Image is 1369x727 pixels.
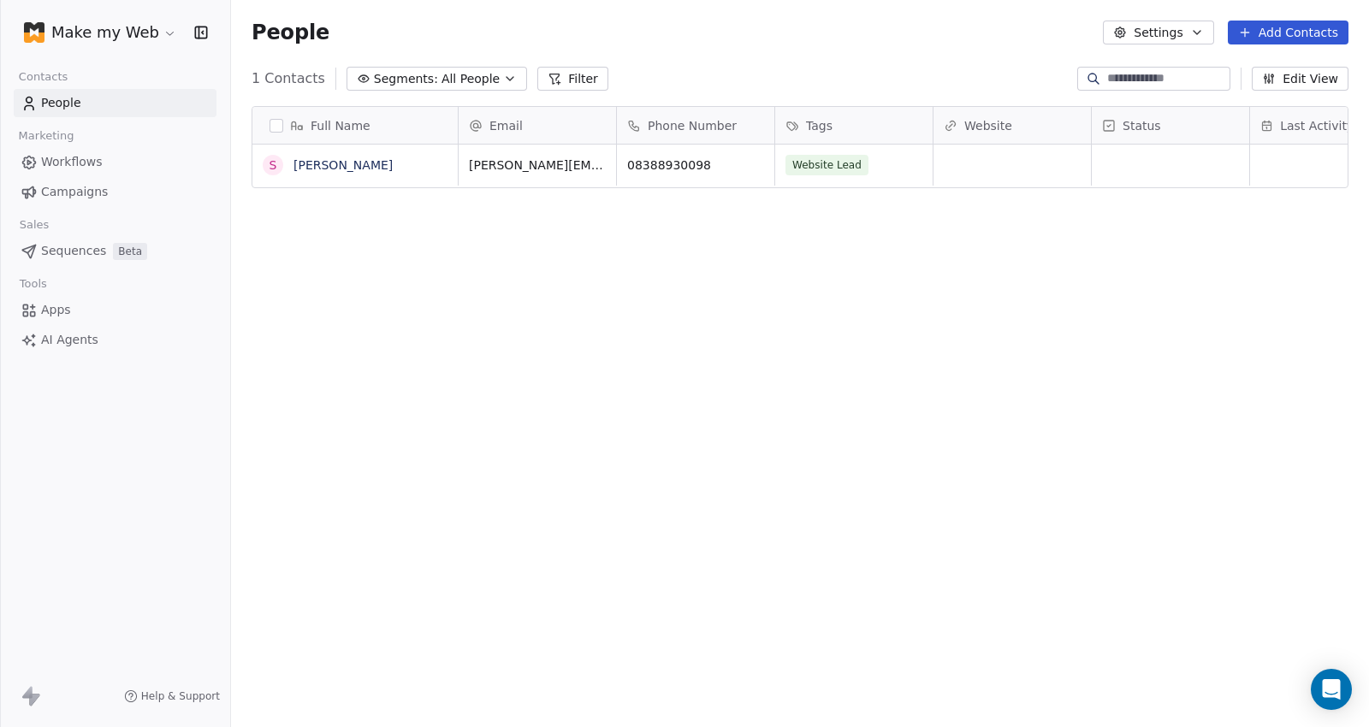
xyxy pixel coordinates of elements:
[41,94,81,112] span: People
[124,689,220,703] a: Help & Support
[51,21,159,44] span: Make my Web
[252,68,325,89] span: 1 Contacts
[41,242,106,260] span: Sequences
[14,178,216,206] a: Campaigns
[41,331,98,349] span: AI Agents
[12,271,54,297] span: Tools
[537,67,608,91] button: Filter
[469,157,606,174] span: [PERSON_NAME][EMAIL_ADDRESS][DOMAIN_NAME]
[21,18,181,47] button: Make my Web
[775,107,933,144] div: Tags
[964,117,1012,134] span: Website
[1252,67,1348,91] button: Edit View
[252,145,459,706] div: grid
[1092,107,1249,144] div: Status
[14,237,216,265] a: SequencesBeta
[41,301,71,319] span: Apps
[41,153,103,171] span: Workflows
[14,148,216,176] a: Workflows
[1311,669,1352,710] div: Open Intercom Messenger
[14,89,216,117] a: People
[1228,21,1348,44] button: Add Contacts
[617,107,774,144] div: Phone Number
[252,107,458,144] div: Full Name
[41,183,108,201] span: Campaigns
[1123,117,1161,134] span: Status
[12,212,56,238] span: Sales
[442,70,500,88] span: All People
[11,64,75,90] span: Contacts
[113,243,147,260] span: Beta
[252,20,329,45] span: People
[627,157,764,174] span: 08388930098
[14,326,216,354] a: AI Agents
[14,296,216,324] a: Apps
[785,155,868,175] span: Website Lead
[648,117,737,134] span: Phone Number
[24,22,44,43] img: favicon-orng.png
[1103,21,1213,44] button: Settings
[11,123,81,149] span: Marketing
[489,117,523,134] span: Email
[270,157,277,174] div: S
[933,107,1091,144] div: Website
[293,158,393,172] a: [PERSON_NAME]
[141,689,220,703] span: Help & Support
[374,70,438,88] span: Segments:
[311,117,370,134] span: Full Name
[806,117,833,134] span: Tags
[459,107,616,144] div: Email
